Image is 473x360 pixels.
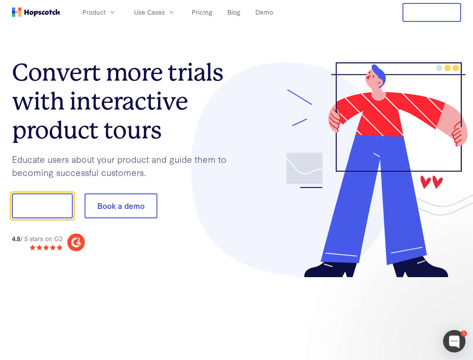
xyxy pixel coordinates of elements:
div: 1 [461,330,467,337]
button: Show me! [12,193,73,218]
p: Educate users about your product and guide them to becoming successful customers. [12,153,237,178]
a: Pricing [189,6,215,18]
button: Use Cases [130,6,180,18]
span: Product [82,7,106,17]
span: Use Cases [134,7,165,17]
button: Book a demo [85,193,157,218]
a: Home [12,7,60,17]
a: Demo [252,6,276,18]
a: Blog [224,6,243,18]
button: Free Trial [403,3,461,22]
div: / 5 stars on G2 [12,234,63,243]
strong: 4.8 [12,234,20,243]
button: Product [78,6,121,18]
h1: Convert more trials with interactive product tours [12,58,237,144]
